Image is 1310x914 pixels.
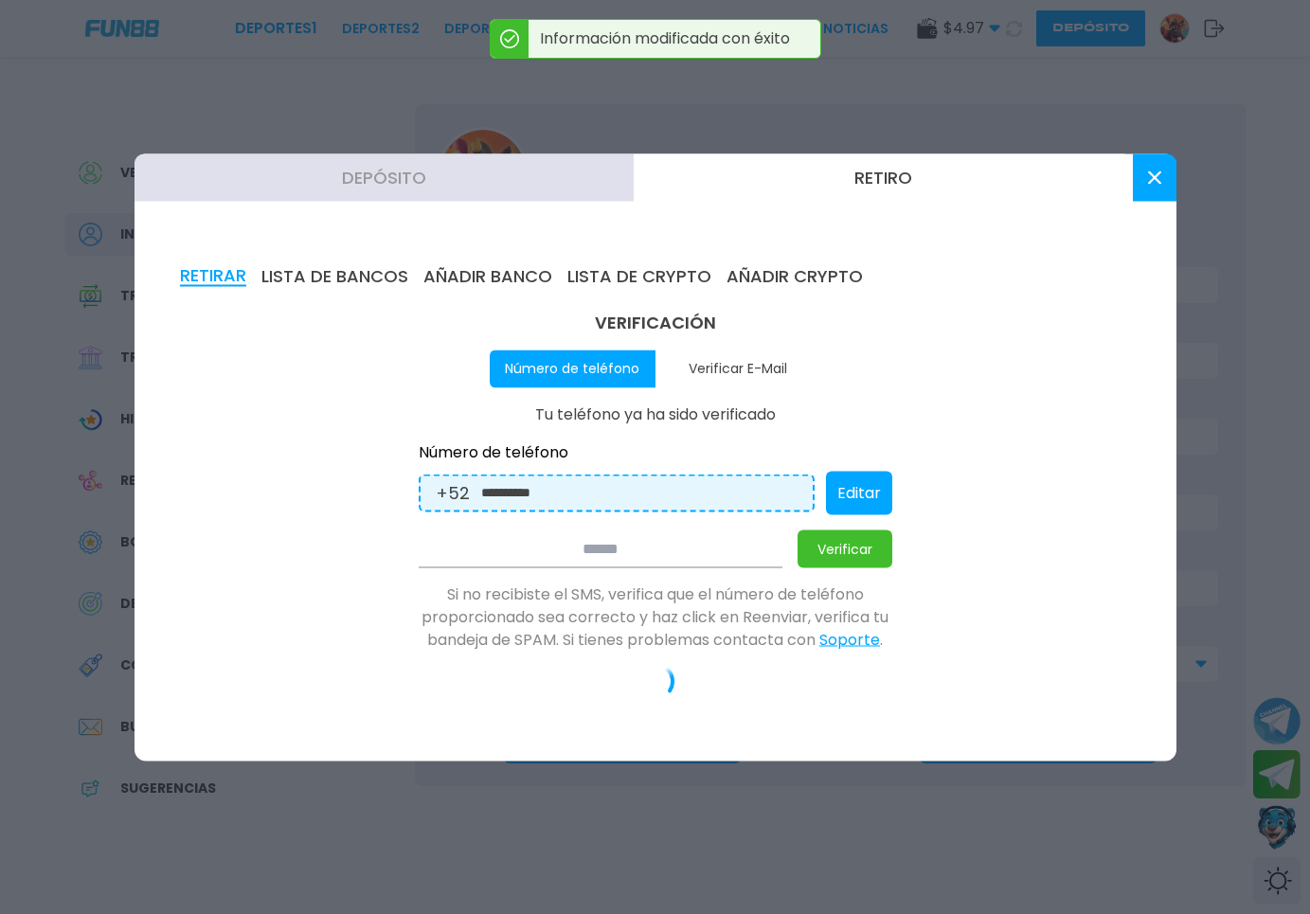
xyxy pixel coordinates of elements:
p: Si no recibiste el SMS, verifica que el número de teléfono proporcionado sea correcto y haz click... [419,582,892,651]
p: Información modificada con éxito [529,20,820,58]
p: +52 [436,480,470,506]
button: Número de teléfono [490,349,655,387]
button: Editar [826,471,892,514]
button: Depósito [135,153,634,201]
button: RETIRAR [180,265,246,286]
button: Verificar [798,529,892,567]
button: AÑADIR CRYPTO [727,265,863,286]
button: Verificar E-Mail [655,349,821,387]
h3: VERIFICACIÓN [419,309,892,334]
button: Soporte [819,628,880,651]
p: Número de teléfono [419,440,892,463]
button: LISTA DE CRYPTO [567,265,711,286]
button: Retiro [634,153,1133,201]
button: AÑADIR BANCO [423,265,552,286]
button: LISTA DE BANCOS [261,265,408,286]
p: Tu teléfono ya ha sido verificado [419,403,892,425]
